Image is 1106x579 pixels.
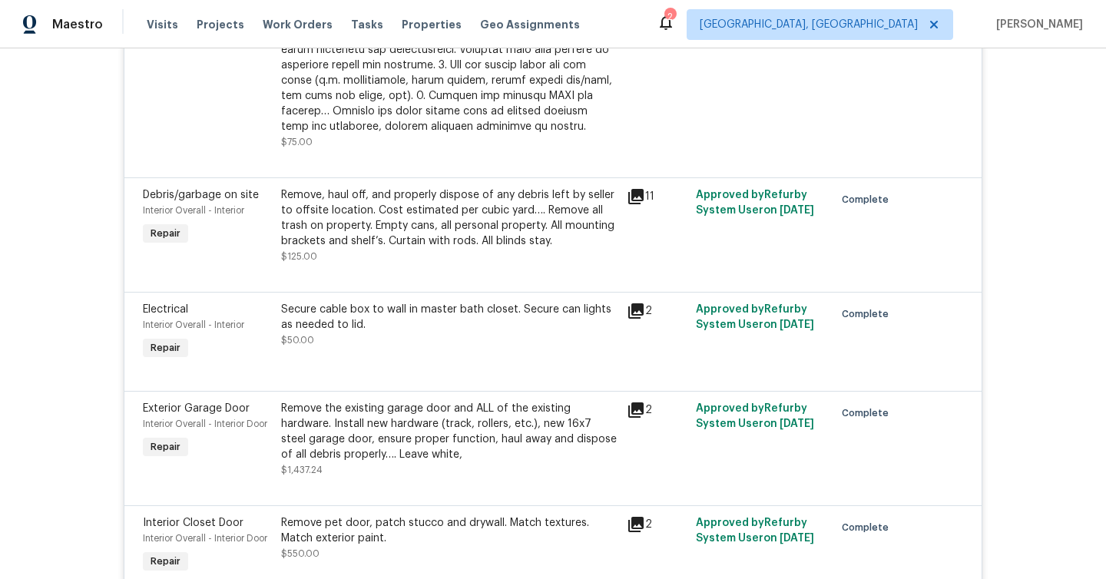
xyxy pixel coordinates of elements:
span: Interior Overall - Interior [143,320,244,329]
span: $75.00 [281,137,313,147]
span: Approved by Refurby System User on [696,403,814,429]
span: Visits [147,17,178,32]
div: Remove the existing garage door and ALL of the existing hardware. Install new hardware (track, ro... [281,401,618,462]
span: [PERSON_NAME] [990,17,1083,32]
span: Complete [842,520,895,535]
span: Geo Assignments [480,17,580,32]
span: Complete [842,405,895,421]
span: Interior Closet Door [143,518,243,528]
span: Debris/garbage on site [143,190,259,200]
span: Tasks [351,19,383,30]
span: Repair [144,226,187,241]
span: [DATE] [780,533,814,544]
span: [GEOGRAPHIC_DATA], [GEOGRAPHIC_DATA] [700,17,918,32]
span: Approved by Refurby System User on [696,190,814,216]
span: $125.00 [281,252,317,261]
div: Secure cable box to wall in master bath closet. Secure can lights as needed to lid. [281,302,618,333]
span: Complete [842,306,895,322]
span: Interior Overall - Interior Door [143,534,267,543]
span: Properties [402,17,462,32]
span: Projects [197,17,244,32]
div: 2 [627,302,687,320]
div: Remove, haul off, and properly dispose of any debris left by seller to offsite location. Cost est... [281,187,618,249]
span: [DATE] [780,419,814,429]
div: 2 [664,9,675,25]
span: $550.00 [281,549,320,558]
div: Remove pet door, patch stucco and drywall. Match textures. Match exterior paint. [281,515,618,546]
span: Approved by Refurby System User on [696,304,814,330]
span: Work Orders [263,17,333,32]
span: $1,437.24 [281,465,323,475]
span: $50.00 [281,336,314,345]
span: Repair [144,554,187,569]
div: 11 [627,187,687,206]
span: Approved by Refurby System User on [696,518,814,544]
span: Interior Overall - Interior [143,206,244,215]
div: 2 [627,401,687,419]
span: Complete [842,192,895,207]
div: 2 [627,515,687,534]
span: Electrical [143,304,188,315]
span: [DATE] [780,319,814,330]
span: Exterior Garage Door [143,403,250,414]
span: Maestro [52,17,103,32]
span: Repair [144,439,187,455]
span: Interior Overall - Interior Door [143,419,267,428]
span: Repair [144,340,187,356]
span: [DATE] [780,205,814,216]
